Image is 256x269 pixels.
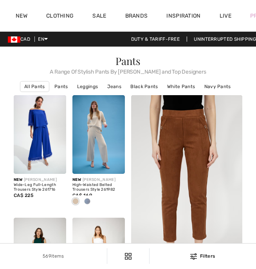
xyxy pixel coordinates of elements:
[8,36,20,43] img: Canadian Dollar
[154,253,252,260] div: Filters
[103,81,126,92] a: Jeans
[72,177,125,183] div: [PERSON_NAME]
[14,177,66,183] div: [PERSON_NAME]
[81,195,93,208] div: Chambray
[46,13,74,21] a: Clothing
[14,183,66,192] div: Wide-Leg Full-Length Trousers Style 261716
[38,36,48,42] span: EN
[125,253,132,260] img: Filters
[125,13,148,21] a: Brands
[92,13,106,21] a: Sale
[43,253,51,259] span: 569
[20,81,49,92] a: All Pants
[73,81,102,92] a: Leggings
[70,195,81,208] div: Birch melange
[163,81,199,92] a: White Pants
[72,193,92,198] span: CA$ 169
[131,95,242,262] a: Ankle-Length Slim Trousers Style 253818. Camel
[72,177,81,182] span: New
[166,13,200,21] span: Inspiration
[200,81,235,92] a: Navy Pants
[16,13,27,21] a: New
[8,36,33,42] span: CAD
[220,12,231,20] a: Live
[20,66,236,75] span: A Range Of Stylish Pants By [PERSON_NAME] and Top Designers
[50,81,72,92] a: Pants
[115,54,141,68] span: Pants
[72,95,125,174] img: High-Waisted Belted Trousers Style 261982. Birch melange
[14,177,22,182] span: New
[190,253,197,260] img: Filters
[72,183,125,192] div: High-Waisted Belted Trousers Style 261982
[126,81,162,92] a: Black Pants
[14,95,66,174] img: Wide-Leg Full-Length Trousers Style 261716. Royal Sapphire 163
[14,193,33,198] span: CA$ 225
